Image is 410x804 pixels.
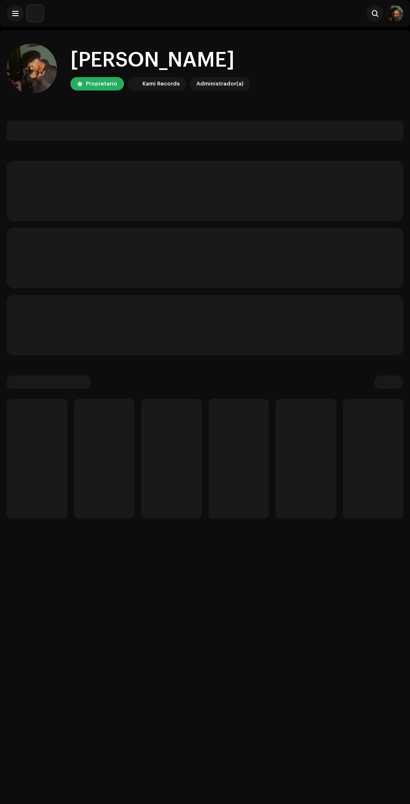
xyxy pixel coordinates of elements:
img: 46f73026-24cb-4ce9-9682-c4682594d93e [7,44,57,94]
div: Kami Records [142,79,180,89]
img: 33004b37-325d-4a8b-b51f-c12e9b964943 [27,5,44,22]
div: Administrador(a) [196,79,243,89]
div: Propietario [86,79,117,89]
div: [PERSON_NAME] [70,47,250,74]
img: 33004b37-325d-4a8b-b51f-c12e9b964943 [129,79,139,89]
img: 46f73026-24cb-4ce9-9682-c4682594d93e [387,5,403,22]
